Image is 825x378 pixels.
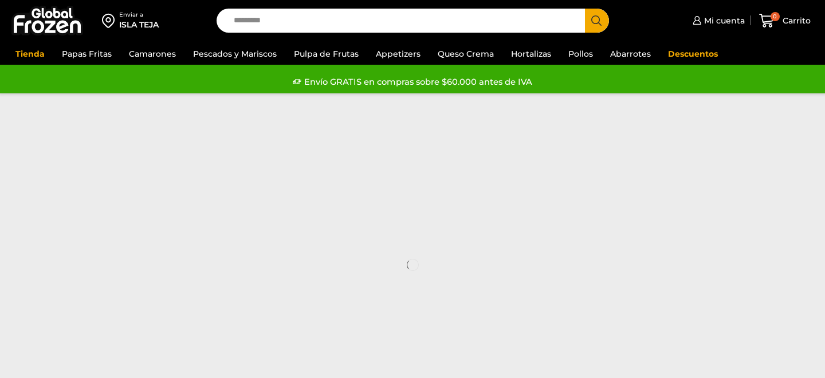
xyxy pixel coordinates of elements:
[288,43,364,65] a: Pulpa de Frutas
[56,43,117,65] a: Papas Fritas
[119,11,159,19] div: Enviar a
[505,43,557,65] a: Hortalizas
[690,9,745,32] a: Mi cuenta
[370,43,426,65] a: Appetizers
[119,19,159,30] div: ISLA TEJA
[10,43,50,65] a: Tienda
[102,11,119,30] img: address-field-icon.svg
[662,43,724,65] a: Descuentos
[563,43,599,65] a: Pollos
[604,43,657,65] a: Abarrotes
[187,43,282,65] a: Pescados y Mariscos
[585,9,609,33] button: Search button
[123,43,182,65] a: Camarones
[701,15,745,26] span: Mi cuenta
[771,12,780,21] span: 0
[780,15,811,26] span: Carrito
[756,7,814,34] a: 0 Carrito
[432,43,500,65] a: Queso Crema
